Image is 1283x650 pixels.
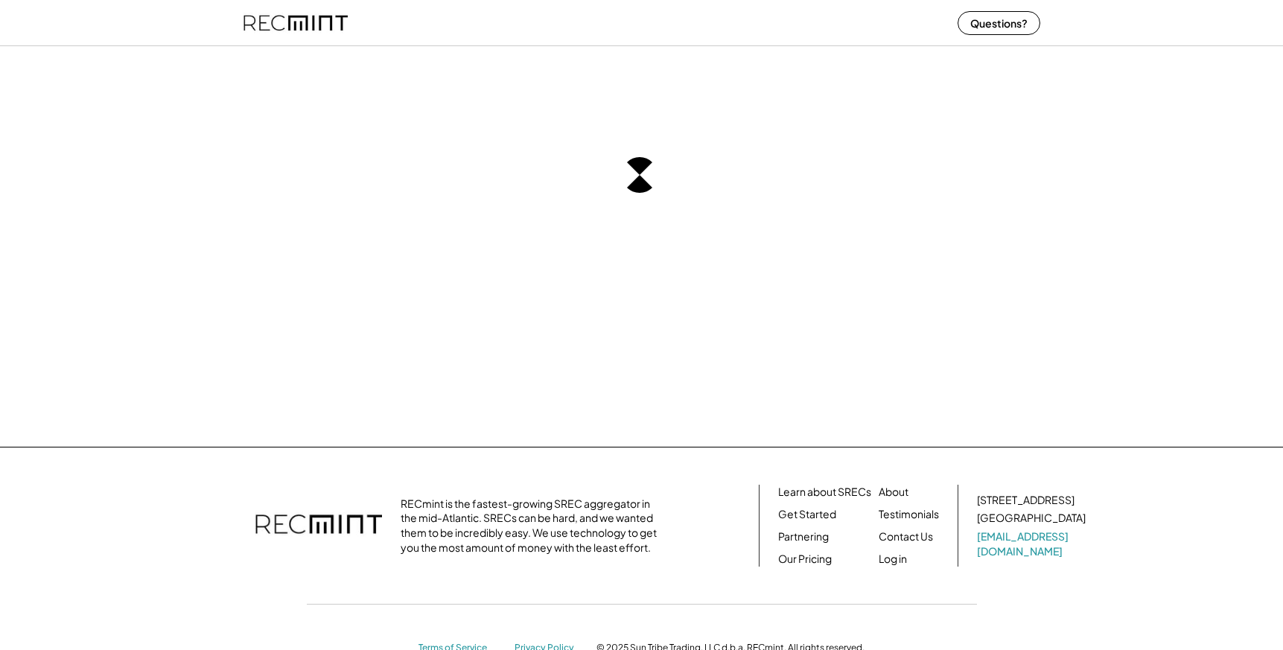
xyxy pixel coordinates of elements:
[401,497,665,555] div: RECmint is the fastest-growing SREC aggregator in the mid-Atlantic. SRECs can be hard, and we wan...
[778,507,836,522] a: Get Started
[778,529,829,544] a: Partnering
[879,552,907,567] a: Log in
[977,529,1089,558] a: [EMAIL_ADDRESS][DOMAIN_NAME]
[778,485,871,500] a: Learn about SRECs
[958,11,1040,35] button: Questions?
[977,493,1075,508] div: [STREET_ADDRESS]
[243,3,348,42] img: recmint-logotype%403x%20%281%29.jpeg
[879,529,933,544] a: Contact Us
[879,485,908,500] a: About
[255,500,382,552] img: recmint-logotype%403x.png
[778,552,832,567] a: Our Pricing
[977,511,1086,526] div: [GEOGRAPHIC_DATA]
[879,507,939,522] a: Testimonials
